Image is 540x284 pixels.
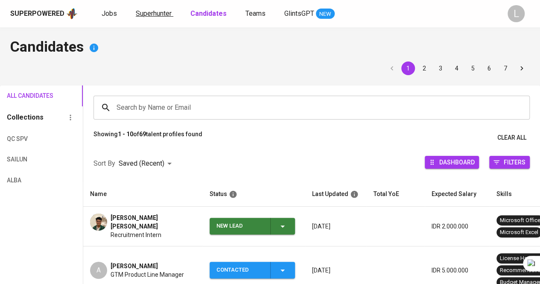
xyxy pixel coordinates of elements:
button: Go to page 7 [499,61,512,75]
button: Clear All [494,130,530,146]
span: Clear All [497,132,526,143]
a: Superhunter [136,9,173,19]
th: Name [83,182,203,207]
b: Candidates [190,9,227,18]
a: Candidates [190,9,228,19]
span: GlintsGPT [284,9,314,18]
span: NEW [316,10,335,18]
p: [DATE] [312,222,360,231]
p: IDR 5.000.000 [432,266,483,275]
span: ALBA [7,175,38,186]
a: Jobs [102,9,119,19]
button: Go to next page [515,61,528,75]
button: Go to page 6 [482,61,496,75]
button: page 1 [401,61,415,75]
span: QC SPV [7,134,38,144]
nav: pagination navigation [384,61,530,75]
img: app logo [66,7,78,20]
span: Teams [245,9,266,18]
th: Status [203,182,305,207]
button: New Lead [210,218,295,234]
th: Expected Salary [425,182,490,207]
b: 69 [139,131,146,138]
span: Superhunter [136,9,172,18]
th: Last Updated [305,182,367,207]
button: Go to page 3 [434,61,447,75]
a: GlintsGPT NEW [284,9,335,19]
a: Superpoweredapp logo [10,7,78,20]
span: Filters [504,156,525,168]
img: 523b56b29dfaf9ced8d181091dc0bbeb.jpeg [90,214,107,231]
span: GTM Product Line Manager [111,270,184,279]
span: [PERSON_NAME] [111,262,158,270]
p: IDR 2.000.000 [432,222,483,231]
button: Contacted [210,262,295,278]
span: [PERSON_NAME] [PERSON_NAME] [111,214,196,231]
button: Go to page 4 [450,61,464,75]
th: Total YoE [367,182,425,207]
div: L [508,5,525,22]
h4: Candidates [10,38,530,58]
button: Go to page 2 [417,61,431,75]
button: Go to page 5 [466,61,480,75]
div: Contacted [216,262,263,278]
span: Jobs [102,9,117,18]
div: Microsoft Excel [500,228,538,237]
button: Filters [489,156,530,169]
span: Dashboard [439,156,475,168]
p: Sort By [93,158,115,169]
p: [DATE] [312,266,360,275]
a: Teams [245,9,267,19]
p: Saved (Recent) [119,158,164,169]
div: Saved (Recent) [119,156,175,172]
div: Superpowered [10,9,64,19]
p: Showing of talent profiles found [93,130,202,146]
b: 1 - 10 [118,131,133,138]
div: New Lead [216,218,263,234]
h6: Collections [7,111,44,123]
span: Recruitment Intern [111,231,161,239]
button: Dashboard [425,156,479,169]
span: All Candidates [7,91,38,101]
div: A [90,262,107,279]
span: Sailun [7,154,38,165]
